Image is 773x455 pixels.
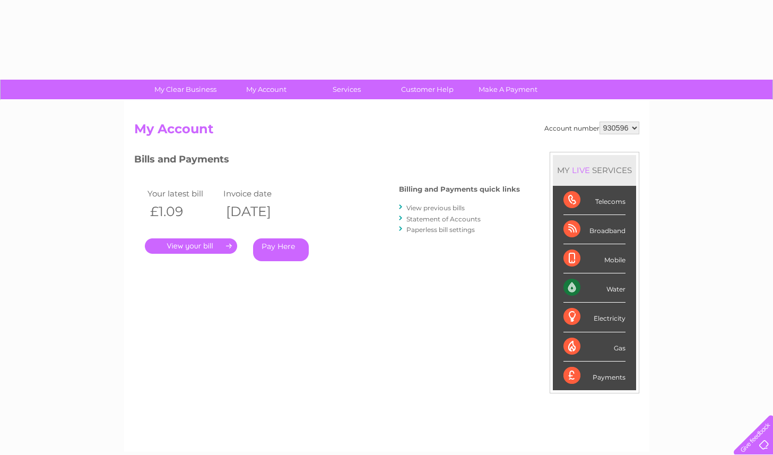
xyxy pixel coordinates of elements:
[303,80,390,99] a: Services
[142,80,229,99] a: My Clear Business
[145,201,221,222] th: £1.09
[145,238,237,254] a: .
[384,80,471,99] a: Customer Help
[406,226,475,234] a: Paperless bill settings
[406,204,465,212] a: View previous bills
[406,215,481,223] a: Statement of Accounts
[134,122,639,142] h2: My Account
[221,186,297,201] td: Invoice date
[399,185,520,193] h4: Billing and Payments quick links
[544,122,639,134] div: Account number
[570,165,592,175] div: LIVE
[253,238,309,261] a: Pay Here
[563,186,626,215] div: Telecoms
[563,362,626,390] div: Payments
[145,186,221,201] td: Your latest bill
[563,273,626,303] div: Water
[563,215,626,244] div: Broadband
[563,303,626,332] div: Electricity
[563,244,626,273] div: Mobile
[134,152,520,170] h3: Bills and Payments
[553,155,636,185] div: MY SERVICES
[222,80,310,99] a: My Account
[221,201,297,222] th: [DATE]
[464,80,552,99] a: Make A Payment
[563,332,626,362] div: Gas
